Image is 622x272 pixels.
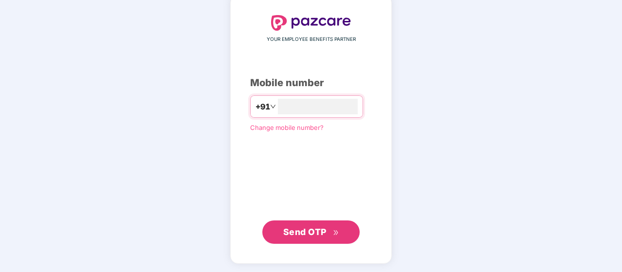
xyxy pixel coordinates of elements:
[256,101,270,113] span: +91
[333,230,339,236] span: double-right
[271,15,351,31] img: logo
[250,124,324,131] a: Change mobile number?
[267,36,356,43] span: YOUR EMPLOYEE BENEFITS PARTNER
[250,75,372,91] div: Mobile number
[283,227,327,237] span: Send OTP
[262,220,360,244] button: Send OTPdouble-right
[270,104,276,109] span: down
